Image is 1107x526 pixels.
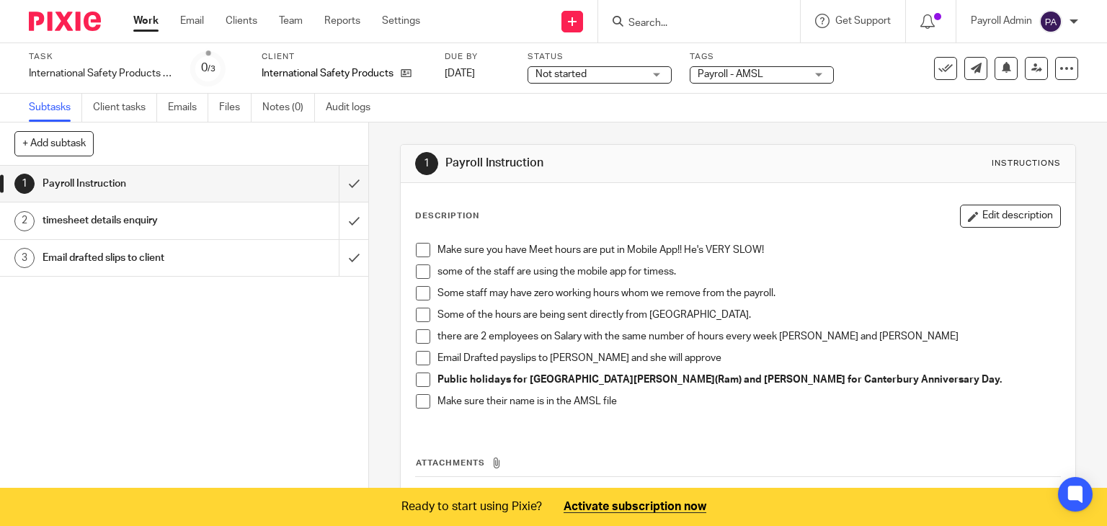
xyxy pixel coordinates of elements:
span: Payroll - AMSL [698,69,763,79]
label: Tags [690,51,834,63]
p: Make sure you have Meet hours are put in Mobile App!! He's VERY SLOW! [437,243,1061,257]
span: Not started [535,69,587,79]
a: Client tasks [93,94,157,122]
p: International Safety Products NZ [262,66,394,81]
p: Payroll Admin [971,14,1032,28]
div: 1 [14,174,35,194]
h1: Payroll Instruction [43,173,231,195]
p: there are 2 employees on Salary with the same number of hours every week [PERSON_NAME] and [PERSO... [437,329,1061,344]
a: Notes (0) [262,94,315,122]
input: Search [627,17,757,30]
div: 1 [415,152,438,175]
p: Some staff may have zero working hours whom we remove from the payroll. [437,286,1061,300]
label: Client [262,51,427,63]
button: Edit description [960,205,1061,228]
span: Get Support [835,16,891,26]
img: svg%3E [1039,10,1062,33]
a: Settings [382,14,420,28]
div: 2 [14,211,35,231]
small: /3 [208,65,215,73]
a: Files [219,94,252,122]
p: Make sure their name is in the AMSL file [437,394,1061,409]
label: Status [528,51,672,63]
a: Team [279,14,303,28]
p: Description [415,210,479,222]
a: Audit logs [326,94,381,122]
a: Email [180,14,204,28]
label: Due by [445,51,510,63]
a: Work [133,14,159,28]
h1: Email drafted slips to client [43,247,231,269]
div: 0 [201,60,215,76]
p: some of the staff are using the mobile app for timess. [437,264,1061,279]
button: + Add subtask [14,131,94,156]
div: 3 [14,248,35,268]
span: [DATE] [445,68,475,79]
a: Clients [226,14,257,28]
div: Instructions [992,158,1061,169]
p: Email Drafted payslips to [PERSON_NAME] and she will approve [437,351,1061,365]
span: Attachments [416,459,485,467]
div: International Safety Products NZ - W1350 [29,66,173,81]
h1: timesheet details enquiry [43,210,231,231]
img: Pixie [29,12,101,31]
strong: Public holidays for [GEOGRAPHIC_DATA][PERSON_NAME](Ram) and [PERSON_NAME] for Canterbury Annivers... [437,375,1002,385]
a: Reports [324,14,360,28]
label: Task [29,51,173,63]
a: Subtasks [29,94,82,122]
p: Some of the hours are being sent directly from [GEOGRAPHIC_DATA]. [437,308,1061,322]
h1: Payroll Instruction [445,156,768,171]
a: Emails [168,94,208,122]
